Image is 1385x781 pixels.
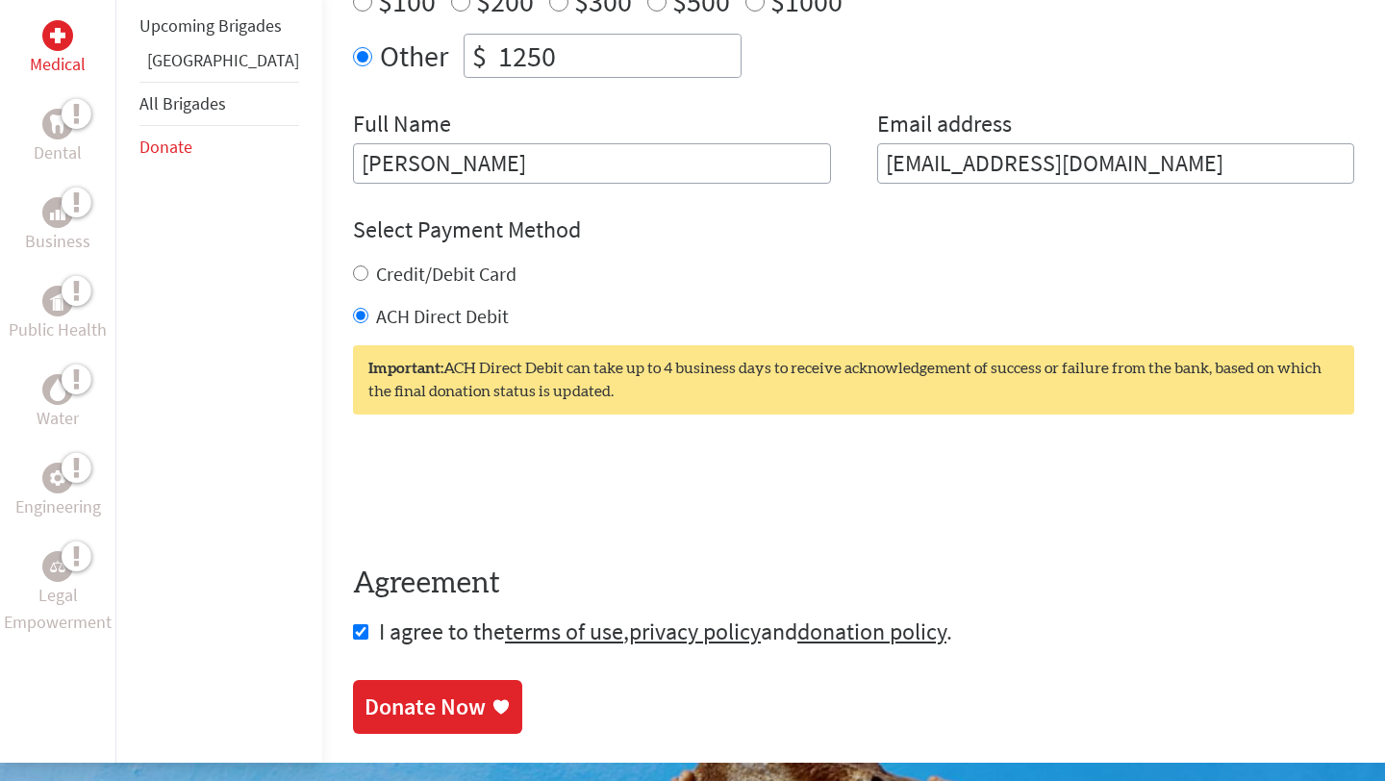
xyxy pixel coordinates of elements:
a: BusinessBusiness [25,197,90,255]
a: WaterWater [37,374,79,432]
a: [GEOGRAPHIC_DATA] [147,49,299,71]
a: MedicalMedical [30,20,86,78]
li: Greece [139,47,299,82]
label: Credit/Debit Card [376,262,516,286]
span: I agree to the , and . [379,617,952,646]
iframe: reCAPTCHA [353,453,645,528]
div: Engineering [42,463,73,493]
p: Business [25,228,90,255]
img: Legal Empowerment [50,561,65,572]
h4: Select Payment Method [353,214,1354,245]
label: ACH Direct Debit [376,304,509,328]
input: Enter Amount [494,35,741,77]
img: Public Health [50,291,65,311]
a: Upcoming Brigades [139,14,282,37]
p: Engineering [15,493,101,520]
div: Public Health [42,286,73,316]
a: Donate Now [353,680,522,734]
a: All Brigades [139,92,226,114]
p: Legal Empowerment [4,582,112,636]
div: ACH Direct Debit can take up to 4 business days to receive acknowledgement of success or failure ... [353,345,1354,415]
a: DentalDental [34,109,82,166]
div: Water [42,374,73,405]
a: donation policy [797,617,946,646]
a: Legal EmpowermentLegal Empowerment [4,551,112,636]
div: Legal Empowerment [42,551,73,582]
img: Engineering [50,470,65,486]
p: Medical [30,51,86,78]
label: Full Name [353,109,451,143]
div: Dental [42,109,73,139]
a: terms of use [505,617,623,646]
img: Medical [50,28,65,43]
li: Donate [139,126,299,168]
label: Email address [877,109,1012,143]
h4: Agreement [353,567,1354,601]
input: Enter Full Name [353,143,831,184]
a: privacy policy [629,617,761,646]
strong: Important: [368,361,443,376]
div: $ [465,35,494,77]
div: Business [42,197,73,228]
img: Business [50,205,65,220]
label: Other [380,34,448,78]
img: Dental [50,115,65,134]
div: Medical [42,20,73,51]
a: EngineeringEngineering [15,463,101,520]
li: All Brigades [139,82,299,126]
p: Public Health [9,316,107,343]
a: Donate [139,136,192,158]
li: Upcoming Brigades [139,5,299,47]
a: Public HealthPublic Health [9,286,107,343]
input: Your Email [877,143,1355,184]
p: Water [37,405,79,432]
p: Dental [34,139,82,166]
img: Water [50,379,65,401]
div: Donate Now [365,692,486,722]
